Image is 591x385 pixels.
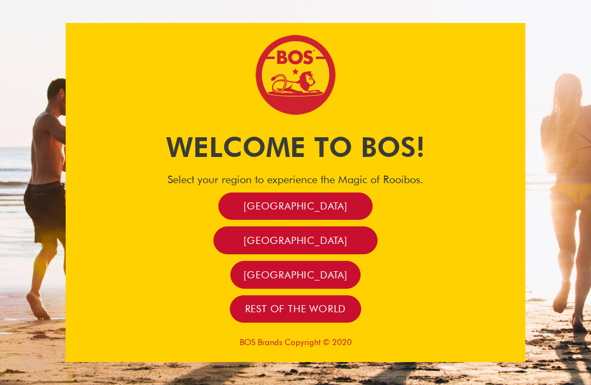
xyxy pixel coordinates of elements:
[66,173,525,186] h4: Select your region to experience the Magic of Rooibos.
[66,337,525,347] p: BOS Brands Copyright © 2020
[244,269,347,281] span: [GEOGRAPHIC_DATA]
[245,302,346,315] span: Rest of the world
[218,192,373,220] a: [GEOGRAPHIC_DATA]
[244,200,347,212] span: [GEOGRAPHIC_DATA]
[230,261,361,289] a: [GEOGRAPHIC_DATA]
[244,234,347,247] span: [GEOGRAPHIC_DATA]
[213,226,378,254] a: [GEOGRAPHIC_DATA]
[230,295,362,323] a: Rest of the world
[254,34,337,116] img: Bos Brands
[66,128,525,166] h1: Welcome to BOS!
